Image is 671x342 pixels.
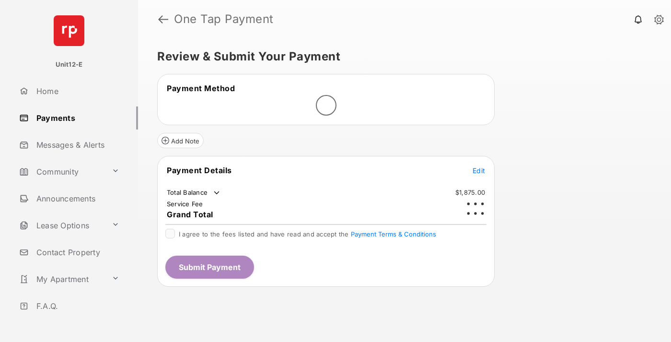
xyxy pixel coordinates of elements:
[179,230,436,238] span: I agree to the fees listed and have read and accept the
[157,51,644,62] h5: Review & Submit Your Payment
[473,165,485,175] button: Edit
[15,106,138,130] a: Payments
[167,165,232,175] span: Payment Details
[473,166,485,175] span: Edit
[174,13,274,25] strong: One Tap Payment
[351,230,436,238] button: I agree to the fees listed and have read and accept the
[15,187,138,210] a: Announcements
[455,188,486,197] td: $1,875.00
[165,256,254,279] button: Submit Payment
[15,133,138,156] a: Messages & Alerts
[54,15,84,46] img: svg+xml;base64,PHN2ZyB4bWxucz0iaHR0cDovL3d3dy53My5vcmcvMjAwMC9zdmciIHdpZHRoPSI2NCIgaGVpZ2h0PSI2NC...
[15,80,138,103] a: Home
[166,188,221,198] td: Total Balance
[15,241,138,264] a: Contact Property
[15,160,108,183] a: Community
[15,214,108,237] a: Lease Options
[167,210,213,219] span: Grand Total
[15,295,138,318] a: F.A.Q.
[167,83,235,93] span: Payment Method
[56,60,83,70] p: Unit12-E
[166,200,204,208] td: Service Fee
[15,268,108,291] a: My Apartment
[157,133,204,148] button: Add Note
